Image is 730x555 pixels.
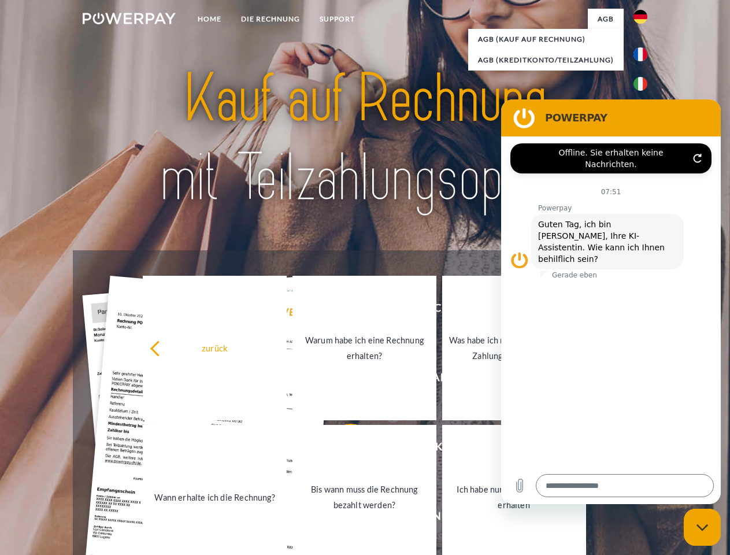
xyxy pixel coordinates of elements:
[633,10,647,24] img: de
[231,9,310,29] a: DIE RECHNUNG
[299,332,429,364] div: Warum habe ich eine Rechnung erhalten?
[310,9,365,29] a: SUPPORT
[588,9,624,29] a: agb
[150,340,280,356] div: zurück
[299,482,429,513] div: Bis wann muss die Rechnung bezahlt werden?
[468,50,624,71] a: AGB (Kreditkonto/Teilzahlung)
[633,47,647,61] img: fr
[83,13,176,24] img: logo-powerpay-white.svg
[442,276,586,420] a: Was habe ich noch offen, ist meine Zahlung eingegangen?
[684,509,721,546] iframe: Schaltfläche zum Öffnen des Messaging-Fensters; Konversation läuft
[110,55,620,221] img: title-powerpay_de.svg
[468,29,624,50] a: AGB (Kauf auf Rechnung)
[449,482,579,513] div: Ich habe nur eine Teillieferung erhalten
[188,9,231,29] a: Home
[449,332,579,364] div: Was habe ich noch offen, ist meine Zahlung eingegangen?
[501,99,721,504] iframe: Messaging-Fenster
[633,77,647,91] img: it
[150,489,280,505] div: Wann erhalte ich die Rechnung?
